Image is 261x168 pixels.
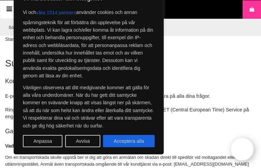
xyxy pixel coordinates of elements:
h4: Ring oss på: [PHONE_NUMBER] - Telefontider: [DATE]-[DATE], 08-17 CET (Central European Time) Serv... [5,106,256,120]
p: Vi och använder cookies och annan spårningsteknik för att förbättra din upplevelse på vår webbpla... [23,6,155,80]
input: Sök produkter ... [5,19,252,36]
h4: E-posta: [EMAIL_ADDRESS][DOMAIN_NAME] - Vi ser fram emot att svara på alla dina frågor. [5,93,256,100]
p: Vänligen observera att ditt medgivande kommer att gälla för alla våra underdomäner. När du har ge... [23,84,155,129]
strong: Vad gör jag om min produkt är transportskadad vid ankomsten? [5,143,155,149]
a: Start [5,36,15,43]
button: våra 1514 partners [36,6,76,19]
button: Avvisa [65,135,100,147]
button: Acceptera alla [103,135,155,147]
h2: Garanti och Service [5,127,256,136]
h1: Support och reklamation [5,57,256,70]
h2: Kontakta oss [5,77,256,86]
button: Anpassa [23,135,62,147]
